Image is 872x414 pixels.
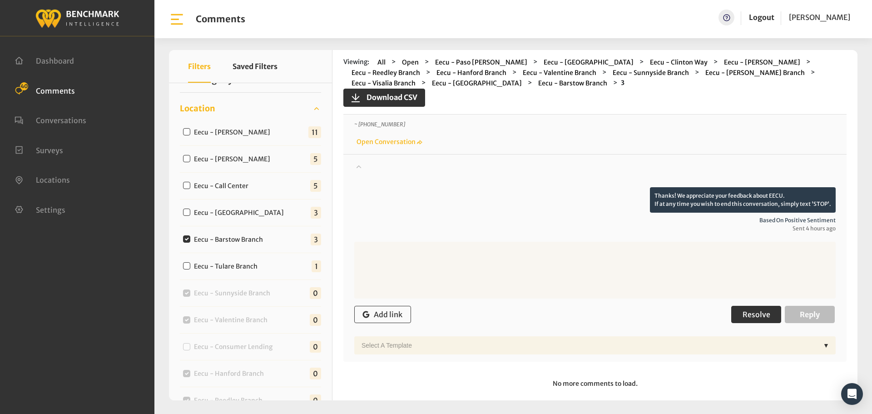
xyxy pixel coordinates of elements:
span: 0 [310,394,321,406]
span: [PERSON_NAME] [789,13,850,22]
button: Eecu - Sunnyside Branch [610,68,692,78]
label: Eecu - [PERSON_NAME] [191,155,277,164]
input: Eecu - [GEOGRAPHIC_DATA] [183,209,190,216]
input: Eecu - Barstow Branch [183,235,190,243]
a: Logout [749,10,774,25]
button: Download CSV [343,89,425,107]
span: 5 [310,153,321,165]
span: 0 [310,341,321,353]
input: Eecu - [PERSON_NAME] [183,155,190,162]
a: Settings [15,205,65,214]
span: 0 [310,314,321,326]
label: Eecu - Consumer Lending [191,342,280,352]
a: Locations [15,175,70,184]
span: Settings [36,205,65,214]
a: Dashboard [15,55,74,65]
span: Conversations [36,116,86,125]
span: 11 [308,126,321,138]
span: 3 [311,207,321,219]
a: Surveys [15,145,63,154]
button: Saved Filters [233,50,277,83]
button: Eecu - [GEOGRAPHIC_DATA] [429,78,525,89]
p: No more comments to load. [343,373,847,395]
a: Open Conversation [354,138,422,146]
a: Comments 40 [15,85,75,95]
button: Add link [354,306,411,323]
label: Eecu - Sunnyside Branch [191,289,277,298]
a: Logout [749,13,774,22]
label: Eecu - Reedley Branch [191,396,270,405]
span: 40 [20,82,28,90]
span: Download CSV [361,92,417,103]
button: Eecu - Valentine Branch [520,68,599,78]
span: Based on positive sentiment [354,216,836,224]
button: Eecu - Paso [PERSON_NAME] [432,57,530,68]
button: Eecu - [GEOGRAPHIC_DATA] [541,57,636,68]
input: Eecu - [PERSON_NAME] [183,128,190,135]
span: Location [180,102,215,115]
strong: 3 [621,79,624,87]
span: 5 [310,180,321,192]
p: Thanks! We appreciate your feedback about EECU. If at any time you wish to end this conversation,... [650,187,836,213]
div: Open Intercom Messenger [841,383,863,405]
a: Location [180,102,321,115]
a: [PERSON_NAME] [789,10,850,25]
div: ▼ [819,336,833,354]
span: Dashboard [36,56,74,65]
span: Locations [36,175,70,185]
span: 0 [310,368,321,379]
button: Resolve [731,306,781,323]
button: Eecu - Reedley Branch [349,68,423,78]
a: Conversations [15,115,86,124]
h1: Comments [196,14,245,25]
button: Eecu - Hanford Branch [434,68,509,78]
button: Eecu - Visalia Branch [349,78,418,89]
button: Eecu - Clinton Way [647,57,710,68]
span: Sent 4 hours ago [354,224,836,233]
label: Eecu - Tulare Branch [191,262,265,271]
span: 3 [311,234,321,245]
input: Eecu - Tulare Branch [183,262,190,269]
button: Eecu - [PERSON_NAME] Branch [703,68,808,78]
label: Eecu - [GEOGRAPHIC_DATA] [191,208,291,218]
img: bar [169,11,185,27]
span: Viewing: [343,57,369,68]
button: Eecu - [PERSON_NAME] [721,57,803,68]
label: Eecu - Hanford Branch [191,369,271,379]
img: benchmark [35,7,119,29]
button: Open [399,57,421,68]
label: Eecu - Valentine Branch [191,315,275,325]
button: Eecu - Barstow Branch [535,78,610,89]
span: Surveys [36,145,63,155]
label: Eecu - Call Center [191,181,256,191]
span: Comments [36,86,75,95]
label: Eecu - Barstow Branch [191,235,270,244]
span: 0 [310,287,321,299]
span: 1 [312,260,321,272]
span: Resolve [743,310,770,319]
button: Filters [188,50,211,83]
i: ~ [PHONE_NUMBER] [354,121,405,128]
div: Select a Template [357,336,819,354]
input: Eecu - Call Center [183,182,190,189]
label: Eecu - [PERSON_NAME] [191,128,277,137]
button: All [375,57,388,68]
